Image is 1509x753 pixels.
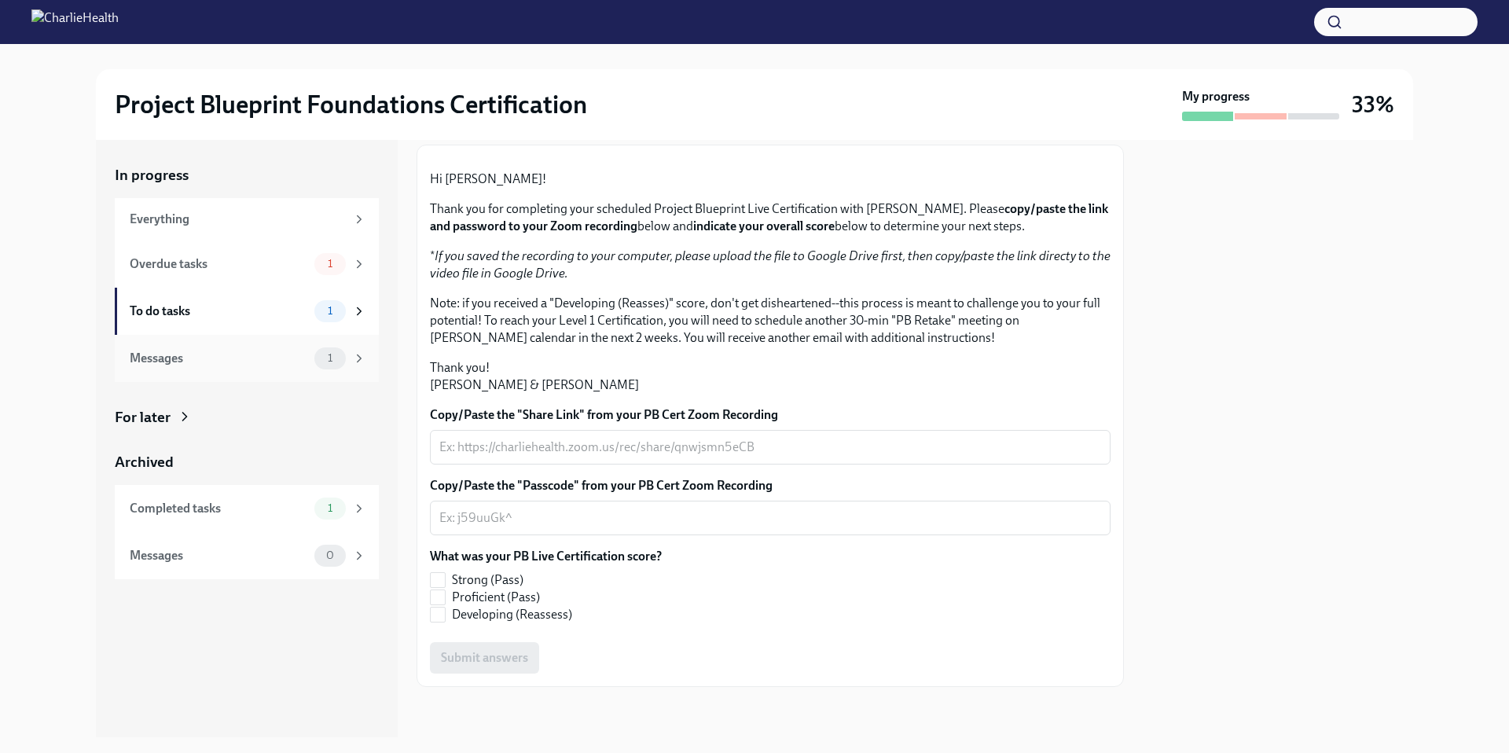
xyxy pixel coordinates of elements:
[31,9,119,35] img: CharlieHealth
[430,477,1111,494] label: Copy/Paste the "Passcode" from your PB Cert Zoom Recording
[1352,90,1394,119] h3: 33%
[317,549,343,561] span: 0
[430,295,1111,347] p: Note: if you received a "Developing (Reasses)" score, don't get disheartened--this process is mea...
[430,548,662,565] label: What was your PB Live Certification score?
[115,89,587,120] h2: Project Blueprint Foundations Certification
[130,255,308,273] div: Overdue tasks
[115,165,379,185] a: In progress
[130,350,308,367] div: Messages
[115,532,379,579] a: Messages0
[115,452,379,472] a: Archived
[130,303,308,320] div: To do tasks
[130,211,346,228] div: Everything
[1182,88,1250,105] strong: My progress
[430,171,1111,188] p: Hi [PERSON_NAME]!
[115,198,379,241] a: Everything
[115,335,379,382] a: Messages1
[318,305,342,317] span: 1
[430,200,1111,235] p: Thank you for completing your scheduled Project Blueprint Live Certification with [PERSON_NAME]. ...
[115,485,379,532] a: Completed tasks1
[318,352,342,364] span: 1
[115,407,171,428] div: For later
[430,248,1111,281] em: If you saved the recording to your computer, please upload the file to Google Drive first, then c...
[452,571,523,589] span: Strong (Pass)
[115,288,379,335] a: To do tasks1
[115,241,379,288] a: Overdue tasks1
[452,589,540,606] span: Proficient (Pass)
[318,258,342,270] span: 1
[130,500,308,517] div: Completed tasks
[693,219,835,233] strong: indicate your overall score
[115,407,379,428] a: For later
[430,406,1111,424] label: Copy/Paste the "Share Link" from your PB Cert Zoom Recording
[452,606,572,623] span: Developing (Reassess)
[430,359,1111,394] p: Thank you! [PERSON_NAME] & [PERSON_NAME]
[318,502,342,514] span: 1
[130,547,308,564] div: Messages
